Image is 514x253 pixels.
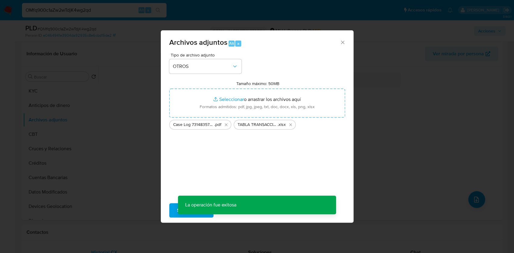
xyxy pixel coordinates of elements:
[169,203,213,218] button: Subir archivo
[237,41,239,46] span: a
[178,196,244,214] p: La operación fue exitosa
[278,122,286,128] span: .xlsx
[173,63,232,69] span: OTROS
[229,41,234,46] span: Alt
[169,59,241,74] button: OTROS
[214,122,221,128] span: .pdf
[169,37,227,47] span: Archivos adjuntos
[173,122,214,128] span: Case Log 731483577 - 10_09_2025
[236,81,279,86] label: Tamaño máximo: 50MB
[177,204,206,217] span: Subir archivo
[224,204,243,217] span: Cancelar
[238,122,278,128] span: TABLA TRANSACCIONAL 731483577 [DATE]
[340,39,345,45] button: Cerrar
[223,121,230,128] button: Eliminar Case Log 731483577 - 10_09_2025.pdf
[287,121,294,128] button: Eliminar TABLA TRANSACCIONAL 731483577 10.09.2025.xlsx
[169,117,345,130] ul: Archivos seleccionados
[171,53,243,57] span: Tipo de archivo adjunto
